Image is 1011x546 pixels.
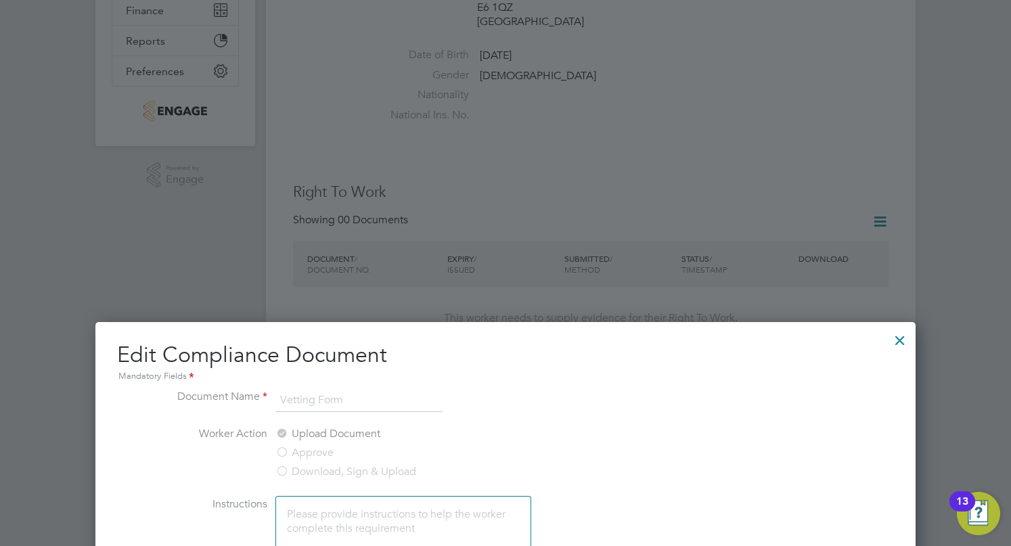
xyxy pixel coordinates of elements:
label: Worker Action [166,426,267,480]
div: 13 [956,501,968,519]
label: Upload Document [275,426,380,442]
button: Open Resource Center, 13 new notifications [957,492,1000,535]
label: Document Name [166,388,267,410]
label: Approve [275,445,334,461]
div: Mandatory Fields [117,369,894,384]
label: Download, Sign & Upload [275,463,416,480]
h2: Edit Compliance Document [117,341,894,384]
